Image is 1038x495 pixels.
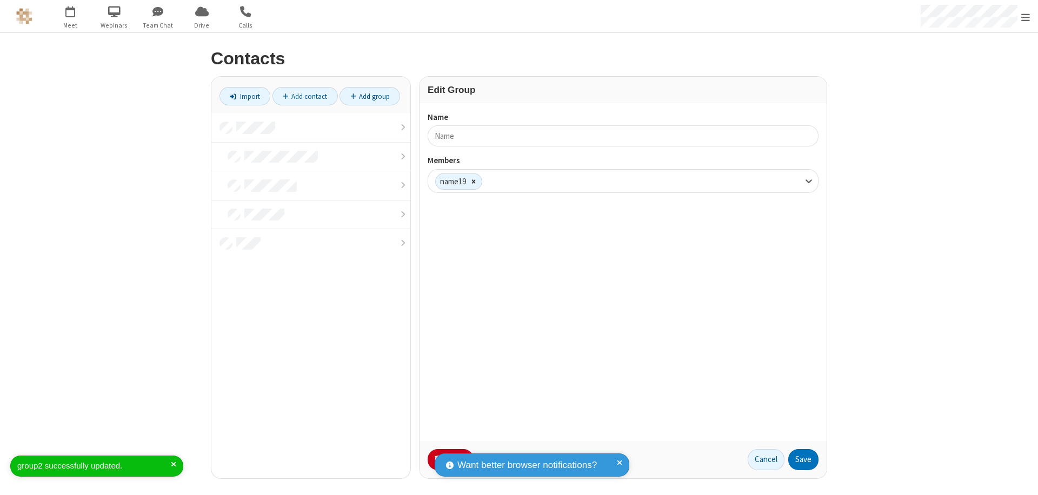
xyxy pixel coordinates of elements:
div: name19 [436,174,466,190]
a: Cancel [748,449,784,471]
img: QA Selenium DO NOT DELETE OR CHANGE [16,8,32,24]
h2: Contacts [211,49,827,68]
span: Team Chat [138,21,178,30]
span: Want better browser notifications? [457,458,597,472]
div: group2 successfully updated. [17,460,171,472]
label: Name [428,111,819,124]
span: Drive [182,21,222,30]
button: Delete [428,449,474,471]
span: Calls [225,21,266,30]
a: Add group [340,87,400,105]
label: Members [428,155,819,167]
button: Save [788,449,819,471]
input: Name [428,125,819,146]
a: Import [219,87,270,105]
span: Webinars [94,21,135,30]
a: Add contact [272,87,338,105]
h3: Edit Group [428,85,819,95]
span: Meet [50,21,91,30]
